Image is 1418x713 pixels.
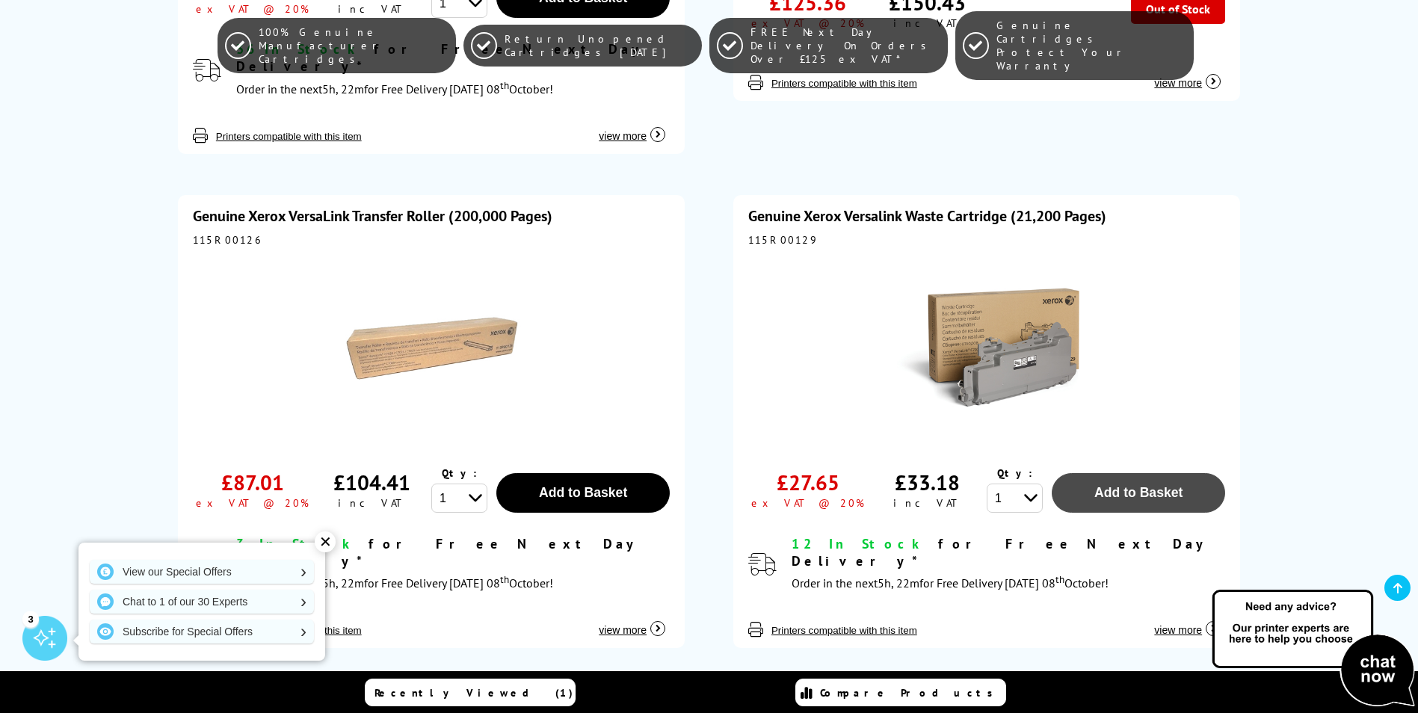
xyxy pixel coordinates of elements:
span: Return Unopened Cartridges [DATE] [505,32,694,59]
div: £27.65 [777,469,839,496]
div: inc VAT [893,496,961,510]
span: Recently Viewed (1) [374,686,573,700]
span: Genuine Cartridges Protect Your Warranty [996,19,1186,72]
button: view more [594,608,670,637]
a: Compare Products [795,679,1006,706]
span: Add to Basket [539,485,627,500]
div: £33.18 [895,469,960,496]
a: Genuine Xerox Versalink Waste Cartridge (21,200 Pages) [748,206,1106,226]
div: ex VAT @ 20% [196,496,309,510]
span: Order in the next for Free Delivery [DATE] 08 October! [792,575,1109,590]
span: 100% Genuine Manufacturer Cartridges [259,25,448,66]
div: £87.01 [221,469,284,496]
button: view more [594,114,670,143]
span: Add to Basket [1094,485,1183,500]
div: ✕ [315,531,336,552]
sup: th [1055,572,1064,586]
button: Add to Basket [1052,473,1225,513]
a: Subscribe for Special Offers [90,620,314,643]
span: Compare Products [820,686,1001,700]
img: Xerox VersaLink Transfer Roller (200,000 Pages) [338,254,525,441]
span: 12 In Stock [792,535,925,552]
div: £104.41 [333,469,410,496]
div: modal_delivery [792,535,1225,594]
span: 5h, 22m [878,575,919,590]
div: 115R00129 [748,233,1225,247]
span: Order in the next for Free Delivery [DATE] 08 October! [236,575,553,590]
a: View our Special Offers [90,560,314,584]
span: view more [599,624,647,636]
span: 5h, 22m [322,575,364,590]
span: FREE Next Day Delivery On Orders Over £125 ex VAT* [750,25,940,66]
a: Recently Viewed (1) [365,679,576,706]
button: Printers compatible with this item [212,130,366,143]
div: 115R00126 [193,233,670,247]
span: view more [599,130,647,142]
div: ex VAT @ 20% [751,496,864,510]
span: Qty: [442,466,477,480]
div: 3 [22,611,39,627]
img: Xerox Versalink Waste Cartridge (21,200 Pages) [893,254,1080,441]
span: view more [1154,624,1202,636]
span: Order in the next for Free Delivery [DATE] 08 October! [236,81,553,96]
span: for Free Next Day Delivery* [236,535,641,570]
a: Genuine Xerox VersaLink Transfer Roller (200,000 Pages) [193,206,552,226]
button: view more [1150,608,1225,637]
button: Add to Basket [496,473,670,513]
a: Chat to 1 of our 30 Experts [90,590,314,614]
span: 5h, 22m [322,81,364,96]
span: for Free Next Day Delivery* [792,535,1210,570]
button: Printers compatible with this item [767,624,922,637]
sup: th [500,572,509,586]
img: Open Live Chat window [1209,587,1418,710]
div: inc VAT [338,496,406,510]
div: modal_delivery [236,535,670,594]
span: Qty: [997,466,1032,480]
